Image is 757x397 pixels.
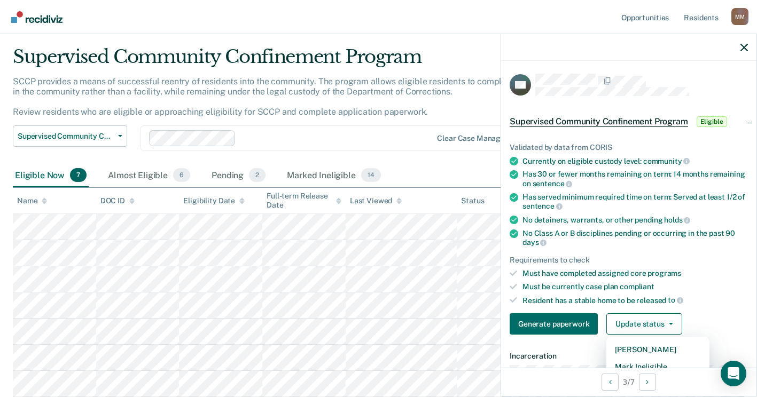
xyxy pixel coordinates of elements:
div: Supervised Community Confinement Program [13,46,581,76]
button: Profile dropdown button [731,8,748,25]
div: M M [731,8,748,25]
div: 3 / 7 [501,368,756,396]
a: Navigate to form link [510,313,602,335]
div: Requirements to check [510,256,748,265]
div: Eligibility Date [183,196,245,205]
div: Resident has a stable home to be released [522,296,748,305]
div: DOC ID [100,196,135,205]
span: compliant [620,282,654,291]
span: community [643,157,690,165]
button: Previous Opportunity [602,374,619,391]
span: to [668,296,683,304]
span: 6 [173,168,190,182]
div: Currently on eligible custody level: [522,156,748,166]
span: holds [664,216,690,224]
img: Recidiviz [11,11,63,23]
span: 2 [249,168,266,182]
span: Supervised Community Confinement Program [18,132,114,141]
span: 7 [70,168,87,182]
span: programs [647,269,681,277]
div: Full-term Release Date [267,192,341,210]
button: [PERSON_NAME] [606,341,709,358]
span: sentence [522,202,563,210]
div: Marked Ineligible [285,164,383,187]
div: Open Intercom Messenger [721,361,746,386]
dt: Incarceration [510,352,748,361]
div: Must have completed assigned core [522,269,748,278]
span: days [522,238,547,247]
span: Eligible [697,116,727,127]
div: Almost Eligible [106,164,192,187]
div: Status [461,196,484,205]
div: Pending [209,164,268,187]
div: Last Viewed [350,196,402,205]
button: Next Opportunity [639,374,656,391]
div: Supervised Community Confinement ProgramEligible [501,105,756,139]
div: Must be currently case plan [522,282,748,291]
button: Mark Ineligible [606,358,709,375]
div: Has served minimum required time on term: Served at least 1/2 of [522,193,748,211]
div: Name [17,196,47,205]
span: sentence [533,179,573,188]
div: Validated by data from CORIS [510,143,748,152]
button: Update status [606,313,682,335]
div: No Class A or B disciplines pending or occurring in the past 90 [522,229,748,247]
button: Generate paperwork [510,313,598,335]
div: Eligible Now [13,164,89,187]
div: No detainers, warrants, or other pending [522,215,748,225]
p: SCCP provides a means of successful reentry of residents into the community. The program allows e... [13,76,572,117]
span: 14 [361,168,381,182]
div: Clear case managers [437,134,511,143]
div: Has 30 or fewer months remaining on term: 14 months remaining on [522,170,748,188]
span: Supervised Community Confinement Program [510,116,688,127]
